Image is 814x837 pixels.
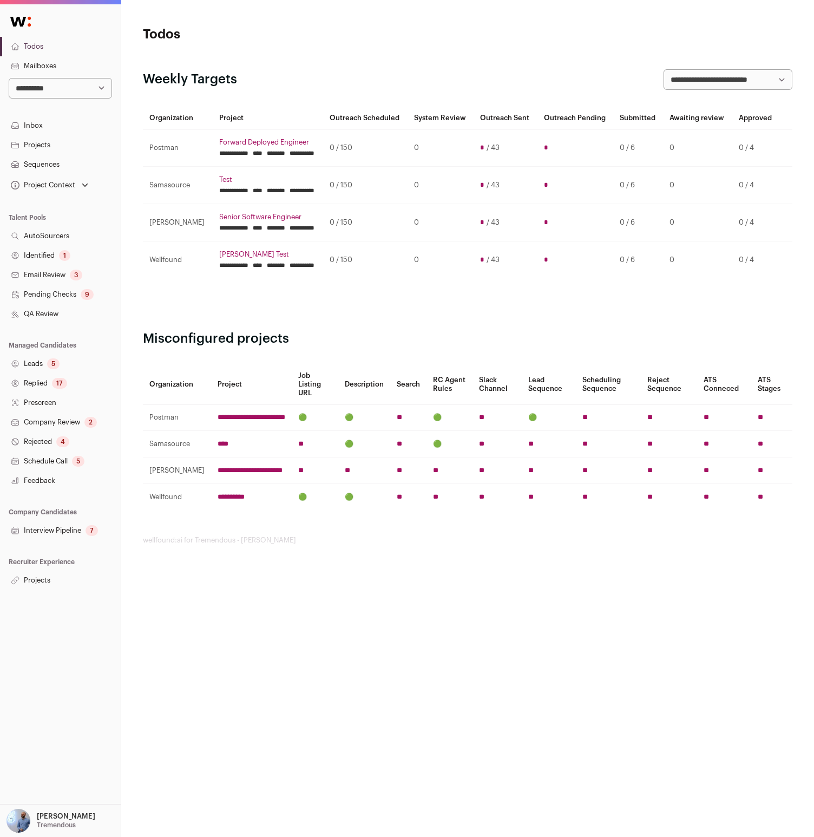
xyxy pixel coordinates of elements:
[143,330,792,348] h2: Misconfigured projects
[338,404,390,431] td: 🟢
[37,812,95,821] p: [PERSON_NAME]
[338,365,390,404] th: Description
[732,129,779,167] td: 0 / 4
[522,365,576,404] th: Lead Sequence
[47,358,60,369] div: 5
[59,250,70,261] div: 1
[9,178,90,193] button: Open dropdown
[697,365,751,404] th: ATS Conneced
[143,167,213,204] td: Samasource
[487,218,500,227] span: / 43
[86,525,98,536] div: 7
[143,457,211,484] td: [PERSON_NAME]
[323,241,408,279] td: 0 / 150
[292,484,338,511] td: 🟢
[732,167,779,204] td: 0 / 4
[426,365,472,404] th: RC Agent Rules
[408,107,474,129] th: System Review
[751,365,792,404] th: ATS Stages
[9,181,75,189] div: Project Context
[338,484,390,511] td: 🟢
[143,431,211,457] td: Samasource
[323,204,408,241] td: 0 / 150
[663,204,732,241] td: 0
[323,129,408,167] td: 0 / 150
[408,204,474,241] td: 0
[143,241,213,279] td: Wellfound
[663,107,732,129] th: Awaiting review
[663,129,732,167] td: 0
[613,241,663,279] td: 0 / 6
[213,107,323,129] th: Project
[143,484,211,511] td: Wellfound
[219,138,317,147] a: Forward Deployed Engineer
[70,270,82,280] div: 3
[143,107,213,129] th: Organization
[143,129,213,167] td: Postman
[143,71,237,88] h2: Weekly Targets
[81,289,94,300] div: 9
[522,404,576,431] td: 🟢
[663,167,732,204] td: 0
[426,404,472,431] td: 🟢
[390,365,426,404] th: Search
[576,365,641,404] th: Scheduling Sequence
[219,213,317,221] a: Senior Software Engineer
[613,107,663,129] th: Submitted
[143,26,359,43] h1: Todos
[408,241,474,279] td: 0
[143,204,213,241] td: [PERSON_NAME]
[323,167,408,204] td: 0 / 150
[37,821,76,829] p: Tremendous
[143,404,211,431] td: Postman
[408,167,474,204] td: 0
[408,129,474,167] td: 0
[292,365,338,404] th: Job Listing URL
[143,365,211,404] th: Organization
[474,107,537,129] th: Outreach Sent
[292,404,338,431] td: 🟢
[732,241,779,279] td: 0 / 4
[487,181,500,189] span: / 43
[537,107,614,129] th: Outreach Pending
[72,456,84,467] div: 5
[84,417,97,428] div: 2
[487,143,500,152] span: / 43
[487,256,500,264] span: / 43
[732,204,779,241] td: 0 / 4
[4,809,97,833] button: Open dropdown
[663,241,732,279] td: 0
[613,204,663,241] td: 0 / 6
[732,107,779,129] th: Approved
[641,365,697,404] th: Reject Sequence
[338,431,390,457] td: 🟢
[211,365,292,404] th: Project
[613,167,663,204] td: 0 / 6
[6,809,30,833] img: 97332-medium_jpg
[219,175,317,184] a: Test
[219,250,317,259] a: [PERSON_NAME] Test
[426,431,472,457] td: 🟢
[613,129,663,167] td: 0 / 6
[143,536,792,545] footer: wellfound:ai for Tremendous - [PERSON_NAME]
[56,436,69,447] div: 4
[472,365,522,404] th: Slack Channel
[52,378,67,389] div: 17
[323,107,408,129] th: Outreach Scheduled
[4,11,37,32] img: Wellfound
